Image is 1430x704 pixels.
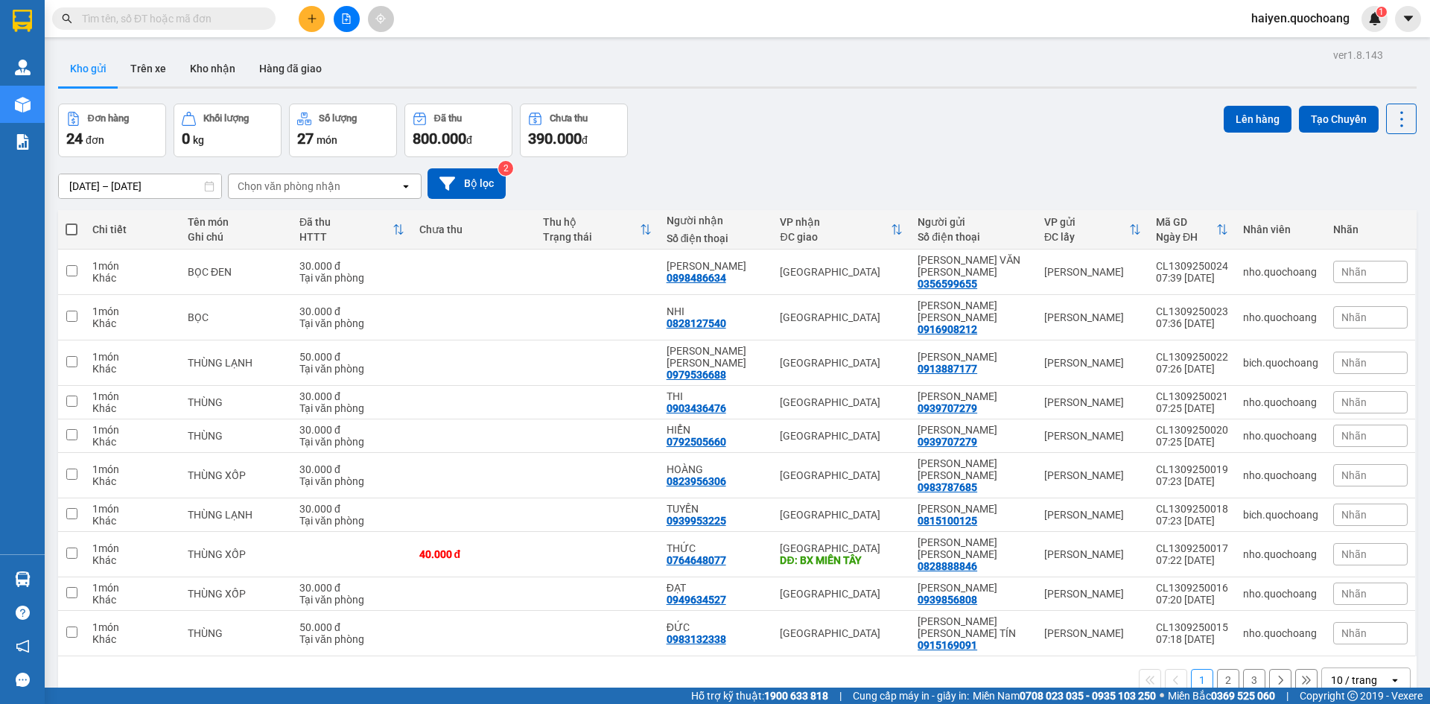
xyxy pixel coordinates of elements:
span: file-add [341,13,352,24]
th: Toggle SortBy [772,210,910,250]
div: Nhãn [1333,223,1408,235]
div: 0815100125 [918,515,977,527]
span: caret-down [1402,12,1415,25]
div: 07:36 [DATE] [1156,317,1228,329]
div: Tại văn phòng [299,633,404,645]
img: warehouse-icon [15,571,31,587]
div: TUẤN KHÔI [667,260,766,272]
div: VP nhận [780,216,891,228]
div: NGUYỄN VĂN HẢI [918,351,1029,363]
div: Thu hộ [543,216,640,228]
div: 0979536688 [667,369,726,381]
div: [GEOGRAPHIC_DATA] [780,509,903,521]
div: 1 món [92,582,173,594]
div: Chi tiết [92,223,173,235]
div: 50.000 đ [299,351,404,363]
div: Khác [92,363,173,375]
div: ĐC giao [780,231,891,243]
div: ver 1.8.143 [1333,47,1383,63]
div: 07:39 [DATE] [1156,272,1228,284]
div: [PERSON_NAME] [1044,548,1141,560]
div: THÙNG LẠNH [188,509,285,521]
span: search [62,13,72,24]
span: | [839,688,842,704]
div: CL1309250021 [1156,390,1228,402]
div: CL1309250016 [1156,582,1228,594]
div: Đã thu [299,216,393,228]
div: [GEOGRAPHIC_DATA] [780,542,903,554]
div: Khác [92,317,173,329]
input: Tìm tên, số ĐT hoặc mã đơn [82,10,258,27]
div: BỌC ĐEN [188,266,285,278]
div: 07:25 [DATE] [1156,402,1228,414]
div: 0764648077 [667,554,726,566]
div: Tại văn phòng [299,272,404,284]
span: ⚪️ [1160,693,1164,699]
div: CL1309250022 [1156,351,1228,363]
div: Tại văn phòng [299,594,404,606]
div: [GEOGRAPHIC_DATA] [780,311,903,323]
span: Nhãn [1341,548,1367,560]
span: haiyen.quochoang [1239,9,1361,28]
div: HOÀNG [667,463,766,475]
th: Toggle SortBy [1037,210,1148,250]
div: Khác [92,633,173,645]
div: Tại văn phòng [299,436,404,448]
div: [GEOGRAPHIC_DATA] [780,469,903,481]
span: Cung cấp máy in - giấy in: [853,688,969,704]
div: CL1309250023 [1156,305,1228,317]
div: THÙNG [188,396,285,408]
div: bich.quochoang [1243,357,1318,369]
div: 30.000 đ [299,463,404,475]
img: logo-vxr [13,10,32,32]
div: Tại văn phòng [299,475,404,487]
div: Tại văn phòng [299,515,404,527]
th: Toggle SortBy [1148,210,1236,250]
svg: open [400,180,412,192]
div: LÊ HOÀNG NAM [918,424,1029,436]
div: 0898486634 [667,272,726,284]
span: 0 [182,130,190,148]
svg: open [1389,674,1401,686]
div: DĐ: BX MIỀN TÂY [780,554,903,566]
div: nho.quochoang [1243,548,1318,560]
img: warehouse-icon [15,60,31,75]
div: BỌC [188,311,285,323]
div: CL1309250024 [1156,260,1228,272]
div: Khác [92,272,173,284]
div: Khác [92,402,173,414]
span: message [16,673,30,687]
span: Nhãn [1341,588,1367,600]
span: question-circle [16,606,30,620]
span: copyright [1347,691,1358,701]
div: [PERSON_NAME] [1044,627,1141,639]
div: 1 món [92,542,173,554]
div: Tại văn phòng [299,317,404,329]
div: nho.quochoang [1243,588,1318,600]
div: Ghi chú [188,231,285,243]
div: CL1309250017 [1156,542,1228,554]
div: 30.000 đ [299,305,404,317]
div: nho.quochoang [1243,266,1318,278]
div: [PERSON_NAME] [1044,469,1141,481]
div: nho.quochoang [1243,469,1318,481]
div: Số điện thoại [918,231,1029,243]
span: Nhãn [1341,430,1367,442]
div: 1 món [92,390,173,402]
div: Số lượng [319,113,357,124]
strong: 0708 023 035 - 0935 103 250 [1020,690,1156,702]
div: THÙNG XỐP [188,469,285,481]
div: 0356599655 [918,278,977,290]
div: THÙNG XỐP [188,588,285,600]
button: Lên hàng [1224,106,1291,133]
img: solution-icon [15,134,31,150]
span: Nhãn [1341,266,1367,278]
div: bich.quochoang [1243,509,1318,521]
div: Đơn hàng [88,113,129,124]
div: LÊ TRUNG CHÍNH [918,536,1029,560]
div: 0939707279 [918,402,977,414]
span: đ [466,134,472,146]
div: 0915169091 [918,639,977,651]
div: [GEOGRAPHIC_DATA] [780,588,903,600]
div: ĐẠT [667,582,766,594]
